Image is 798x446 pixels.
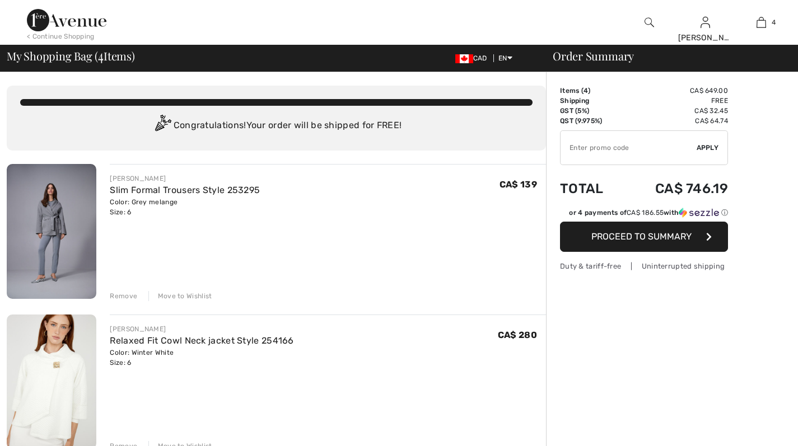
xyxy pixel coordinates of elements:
[560,208,728,222] div: or 4 payments ofCA$ 186.55withSezzle Click to learn more about Sezzle
[560,261,728,271] div: Duty & tariff-free | Uninterrupted shipping
[734,16,788,29] a: 4
[110,185,260,195] a: Slim Formal Trousers Style 253295
[623,106,728,116] td: CA$ 32.45
[772,17,776,27] span: 4
[455,54,492,62] span: CAD
[27,31,95,41] div: < Continue Shopping
[539,50,791,62] div: Order Summary
[110,291,137,301] div: Remove
[623,170,728,208] td: CA$ 746.19
[110,348,293,368] div: Color: Winter White Size: 6
[623,116,728,126] td: CA$ 64.74
[110,324,293,334] div: [PERSON_NAME]
[560,222,728,252] button: Proceed to Summary
[623,86,728,96] td: CA$ 649.00
[678,32,733,44] div: [PERSON_NAME]
[584,87,588,95] span: 4
[623,96,728,106] td: Free
[455,54,473,63] img: Canadian Dollar
[560,86,623,96] td: Items ( )
[560,106,623,116] td: GST (5%)
[20,115,533,137] div: Congratulations! Your order will be shipped for FREE!
[498,330,537,340] span: CA$ 280
[110,197,260,217] div: Color: Grey melange Size: 6
[569,208,728,218] div: or 4 payments of with
[7,164,96,299] img: Slim Formal Trousers Style 253295
[627,209,664,217] span: CA$ 186.55
[110,173,260,184] div: [PERSON_NAME]
[500,179,537,190] span: CA$ 139
[757,16,766,29] img: My Bag
[148,291,212,301] div: Move to Wishlist
[679,208,719,218] img: Sezzle
[151,115,174,137] img: Congratulation2.svg
[701,17,710,27] a: Sign In
[697,143,719,153] span: Apply
[560,96,623,106] td: Shipping
[560,170,623,208] td: Total
[701,16,710,29] img: My Info
[27,9,106,31] img: 1ère Avenue
[110,335,293,346] a: Relaxed Fit Cowl Neck jacket Style 254166
[98,48,104,62] span: 4
[645,16,654,29] img: search the website
[560,116,623,126] td: QST (9.975%)
[591,231,692,242] span: Proceed to Summary
[561,131,697,165] input: Promo code
[498,54,512,62] span: EN
[7,50,135,62] span: My Shopping Bag ( Items)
